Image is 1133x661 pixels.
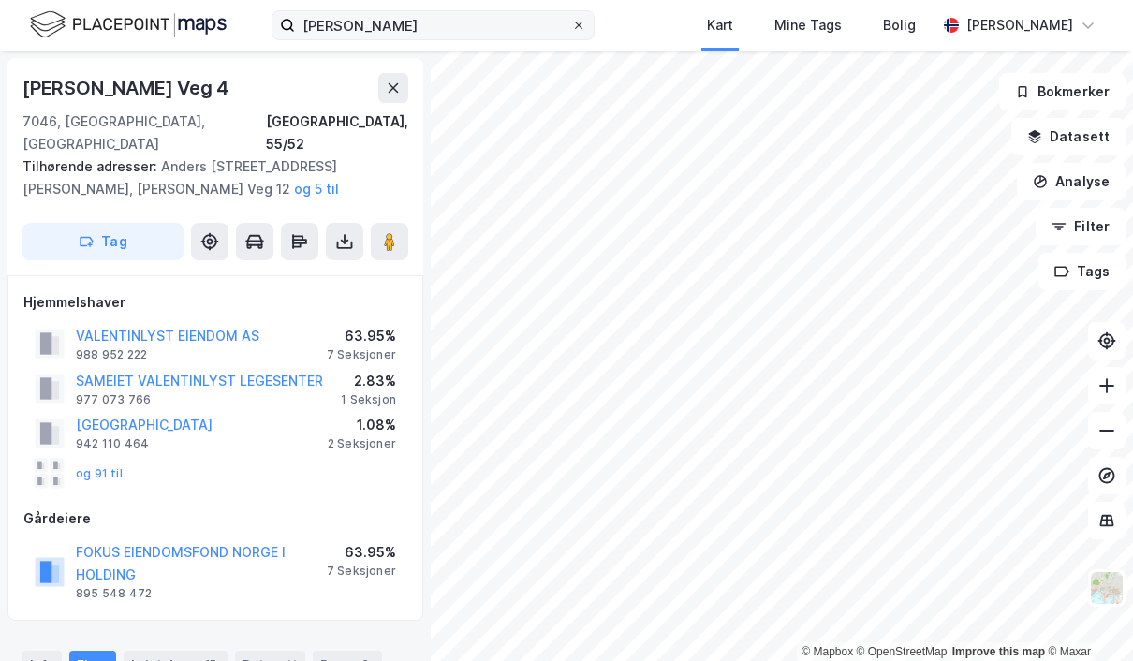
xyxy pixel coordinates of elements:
div: Gårdeiere [23,507,407,530]
div: 7046, [GEOGRAPHIC_DATA], [GEOGRAPHIC_DATA] [22,110,266,155]
button: Analyse [1017,163,1126,200]
a: Improve this map [952,645,1045,658]
div: 1.08% [328,414,396,436]
div: 988 952 222 [76,347,147,362]
img: logo.f888ab2527a4732fd821a326f86c7f29.svg [30,8,227,41]
span: Tilhørende adresser: [22,158,161,174]
div: 7 Seksjoner [327,347,396,362]
div: [PERSON_NAME] Veg 4 [22,73,232,103]
div: 2 Seksjoner [328,436,396,451]
div: Mine Tags [774,14,842,37]
div: [PERSON_NAME] [966,14,1073,37]
div: 942 110 464 [76,436,149,451]
div: [GEOGRAPHIC_DATA], 55/52 [266,110,408,155]
button: Datasett [1011,118,1126,155]
input: Søk på adresse, matrikkel, gårdeiere, leietakere eller personer [295,11,571,39]
div: Anders [STREET_ADDRESS][PERSON_NAME], [PERSON_NAME] Veg 12 [22,155,393,200]
button: Tag [22,223,184,260]
a: Mapbox [802,645,853,658]
iframe: Chat Widget [1039,571,1133,661]
div: Kart [707,14,733,37]
div: Bolig [883,14,916,37]
div: 63.95% [327,325,396,347]
img: Z [1089,570,1125,606]
button: Filter [1036,208,1126,245]
button: Tags [1038,253,1126,290]
div: 895 548 472 [76,586,152,601]
div: 63.95% [327,541,396,564]
div: 2.83% [341,370,396,392]
a: OpenStreetMap [857,645,948,658]
div: Kontrollprogram for chat [1039,571,1133,661]
div: Hjemmelshaver [23,291,407,314]
div: 1 Seksjon [341,392,396,407]
div: 977 073 766 [76,392,151,407]
div: 7 Seksjoner [327,564,396,579]
button: Bokmerker [999,73,1126,110]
